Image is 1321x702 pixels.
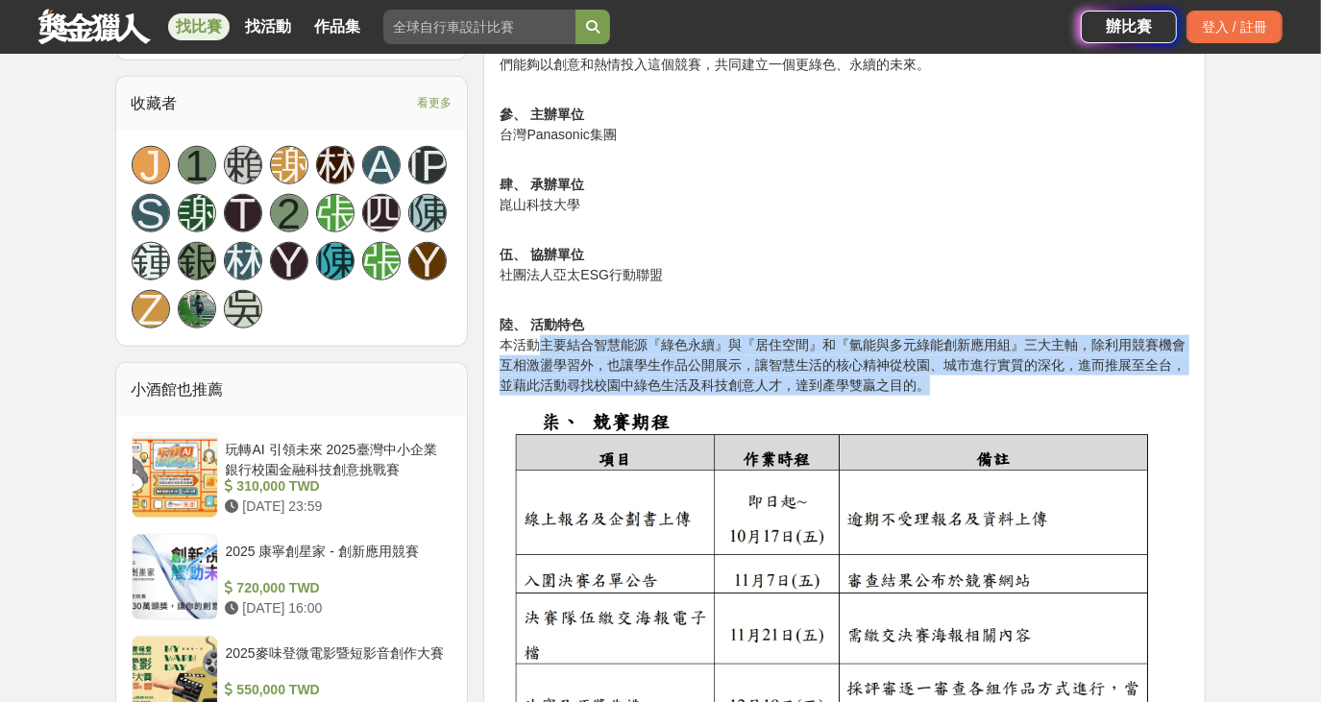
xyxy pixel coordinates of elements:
a: Y [408,242,447,280]
p: 本活動主要結合智慧能源『綠色永續』與『居住空間』和『氫能與多元綠能創新應用組』三大主軸，除利用競賽機會互相激盪學習外，也讓學生作品公開展示，讓智慧生活的核心精神從校園、城市進行實質的深化，進而推... [500,295,1189,396]
a: J [132,146,170,184]
span: 看更多 [417,92,452,113]
a: 謝 [178,194,216,232]
div: 2025麥味登微電影暨短影音創作大賽 [226,643,445,680]
a: Z [132,290,170,328]
a: 吳 [224,290,262,328]
a: 張 [316,194,355,232]
a: 找比賽 [168,13,230,40]
strong: 陸、 活動特色 [500,317,584,332]
p: 台灣Panasonic集團 [500,85,1189,145]
a: 謝 [270,146,308,184]
a: [PERSON_NAME] [408,146,447,184]
a: A [362,146,401,184]
a: 找活動 [237,13,299,40]
input: 全球自行車設計比賽 [383,10,575,44]
strong: 參、 主辦單位 [500,107,584,122]
a: 1 [178,146,216,184]
a: 四 [362,194,401,232]
a: 賴 [224,146,262,184]
img: Avatar [179,291,215,327]
a: 玩轉AI 引領未來 2025臺灣中小企業銀行校園金融科技創意挑戰賽 310,000 TWD [DATE] 23:59 [132,432,453,519]
a: 作品集 [306,13,368,40]
a: 辦比賽 [1081,11,1177,43]
a: Y [270,242,308,280]
a: 2025 康寧創星家 - 創新應用競賽 720,000 TWD [DATE] 16:00 [132,534,453,620]
p: 社團法人亞太ESG行動聯盟 [500,225,1189,285]
a: 陳 [316,242,355,280]
a: 林 [224,242,262,280]
div: 小酒館也推薦 [116,363,468,417]
div: 登入 / 註冊 [1186,11,1283,43]
div: [DATE] 23:59 [226,496,445,517]
a: S [132,194,170,232]
a: T [224,194,262,232]
a: 鍾 [132,242,170,280]
span: 收藏者 [132,95,178,111]
a: 張 [362,242,401,280]
a: 陳 [408,194,447,232]
strong: 肆、 承辦單位 [500,177,584,192]
div: 2025 康寧創星家 - 創新應用競賽 [226,542,445,578]
div: 310,000 TWD [226,476,445,496]
a: 林 [316,146,355,184]
div: 550,000 TWD [226,680,445,700]
p: 崑山科技大學 [500,155,1189,215]
div: [DATE] 16:00 [226,598,445,618]
a: 銀 [178,242,216,280]
div: 玩轉AI 引領未來 2025臺灣中小企業銀行校園金融科技創意挑戰賽 [226,440,445,476]
a: Avatar [178,290,216,328]
strong: 伍、 協辦單位 [500,247,584,262]
a: 2 [270,194,308,232]
div: 720,000 TWD [226,578,445,598]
